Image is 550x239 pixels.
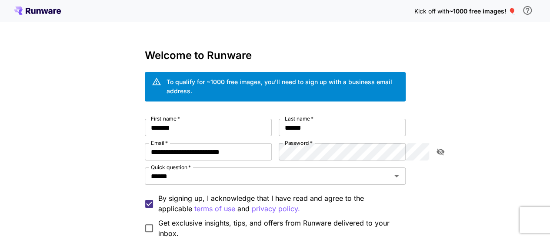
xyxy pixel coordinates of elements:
[519,2,536,19] button: In order to qualify for free credit, you need to sign up with a business email address and click ...
[433,144,448,160] button: toggle password visibility
[145,49,406,62] h3: Welcome to Runware
[151,164,191,171] label: Quick question
[252,203,300,214] button: By signing up, I acknowledge that I have read and agree to the applicable terms of use and
[285,115,313,122] label: Last name
[158,218,399,239] span: Get exclusive insights, tips, and offers from Runware delivered to your inbox.
[390,170,403,182] button: Open
[194,203,235,214] button: By signing up, I acknowledge that I have read and agree to the applicable and privacy policy.
[151,139,168,147] label: Email
[158,193,399,214] p: By signing up, I acknowledge that I have read and agree to the applicable and
[252,203,300,214] p: privacy policy.
[449,7,515,15] span: ~1000 free images! 🎈
[194,203,235,214] p: terms of use
[167,77,399,95] div: To qualify for ~1000 free images, you’ll need to sign up with a business email address.
[285,139,313,147] label: Password
[151,115,180,122] label: First name
[414,7,449,15] span: Kick off with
